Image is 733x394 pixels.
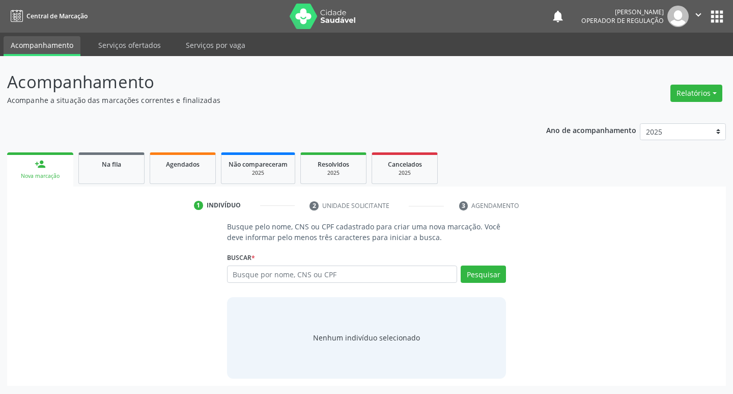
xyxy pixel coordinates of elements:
[179,36,252,54] a: Serviços por vaga
[207,201,241,210] div: Indivíduo
[7,8,88,24] a: Central de Marcação
[693,9,704,20] i: 
[227,221,506,243] p: Busque pelo nome, CNS ou CPF cadastrado para criar uma nova marcação. Você deve informar pelo men...
[35,159,46,170] div: person_add
[581,16,664,25] span: Operador de regulação
[461,266,506,283] button: Pesquisar
[227,250,255,266] label: Buscar
[667,6,689,27] img: img
[194,201,203,210] div: 1
[388,160,422,169] span: Cancelados
[229,169,288,177] div: 2025
[166,160,200,169] span: Agendados
[318,160,349,169] span: Resolvidos
[308,169,359,177] div: 2025
[4,36,80,56] a: Acompanhamento
[708,8,726,25] button: apps
[229,160,288,169] span: Não compareceram
[551,9,565,23] button: notifications
[670,85,722,102] button: Relatórios
[14,172,66,180] div: Nova marcação
[227,266,458,283] input: Busque por nome, CNS ou CPF
[313,332,420,343] div: Nenhum indivíduo selecionado
[689,6,708,27] button: 
[26,12,88,20] span: Central de Marcação
[102,160,121,169] span: Na fila
[581,8,664,16] div: [PERSON_NAME]
[546,123,636,136] p: Ano de acompanhamento
[7,69,510,95] p: Acompanhamento
[7,95,510,106] p: Acompanhe a situação das marcações correntes e finalizadas
[379,169,430,177] div: 2025
[91,36,168,54] a: Serviços ofertados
